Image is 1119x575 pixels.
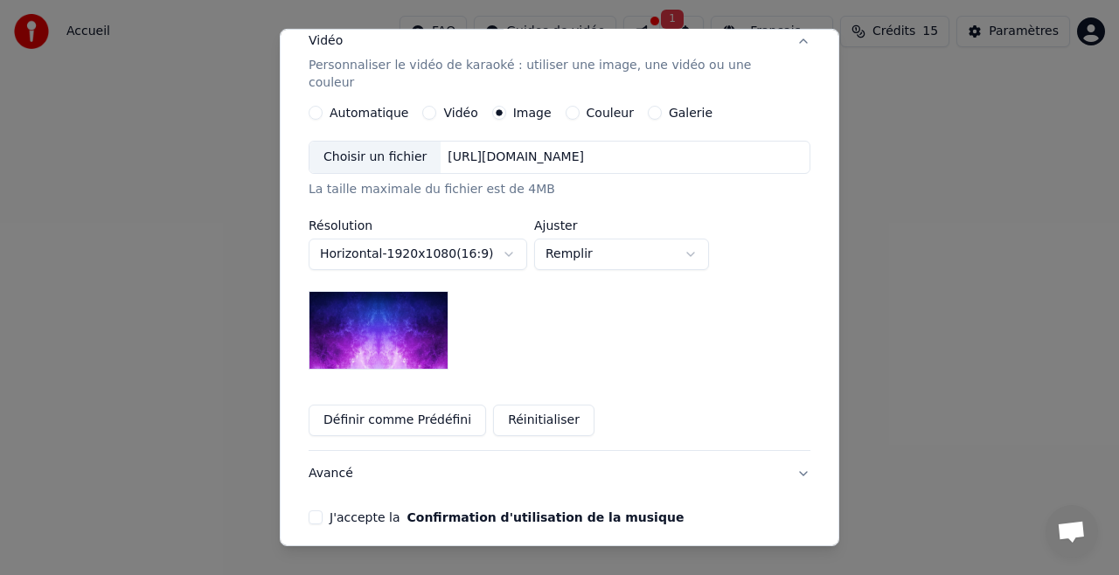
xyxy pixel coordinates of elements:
div: La taille maximale du fichier est de 4MB [309,181,810,198]
label: Galerie [669,107,712,119]
label: J'accepte la [330,511,684,523]
label: Couleur [587,107,634,119]
button: J'accepte la [407,511,684,523]
p: Personnaliser le vidéo de karaoké : utiliser une image, une vidéo ou une couleur [309,57,782,92]
label: Ajuster [534,219,709,232]
label: Image [513,107,552,119]
label: Résolution [309,219,527,232]
button: Avancé [309,451,810,496]
label: Automatique [330,107,408,119]
button: VidéoPersonnaliser le vidéo de karaoké : utiliser une image, une vidéo ou une couleur [309,18,810,106]
div: Vidéo [309,32,782,92]
label: Vidéo [443,107,477,119]
button: Réinitialiser [493,405,594,436]
button: Définir comme Prédéfini [309,405,486,436]
div: Choisir un fichier [309,142,441,173]
div: [URL][DOMAIN_NAME] [441,149,591,166]
div: VidéoPersonnaliser le vidéo de karaoké : utiliser une image, une vidéo ou une couleur [309,106,810,450]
